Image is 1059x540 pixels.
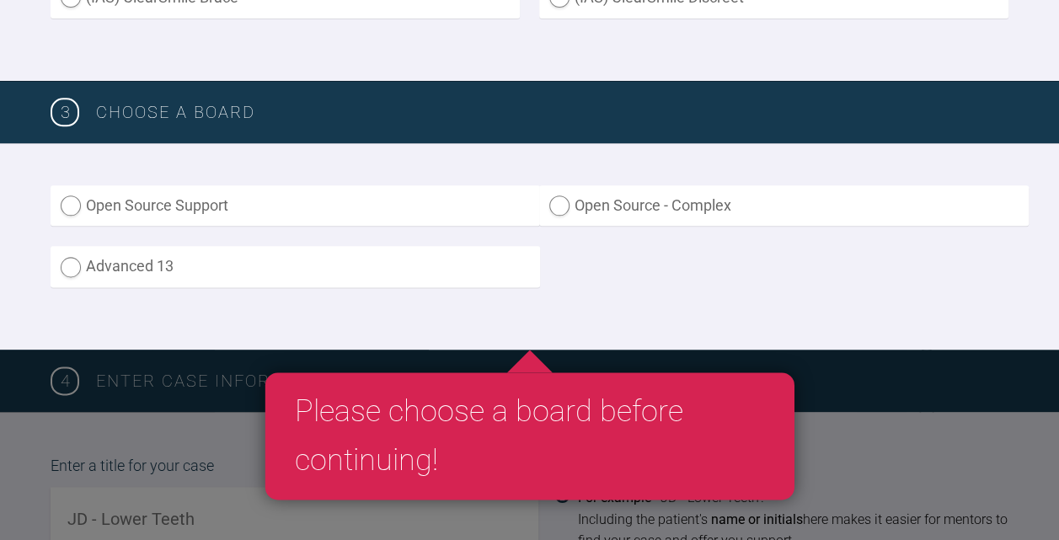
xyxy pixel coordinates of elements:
[265,372,794,500] div: Please choose a board before continuing!
[539,185,1029,227] label: Open Source - Complex
[51,246,540,287] label: Advanced 13
[96,99,1008,126] h3: Choose a board
[51,98,79,126] span: 3
[51,185,540,227] label: Open Source Support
